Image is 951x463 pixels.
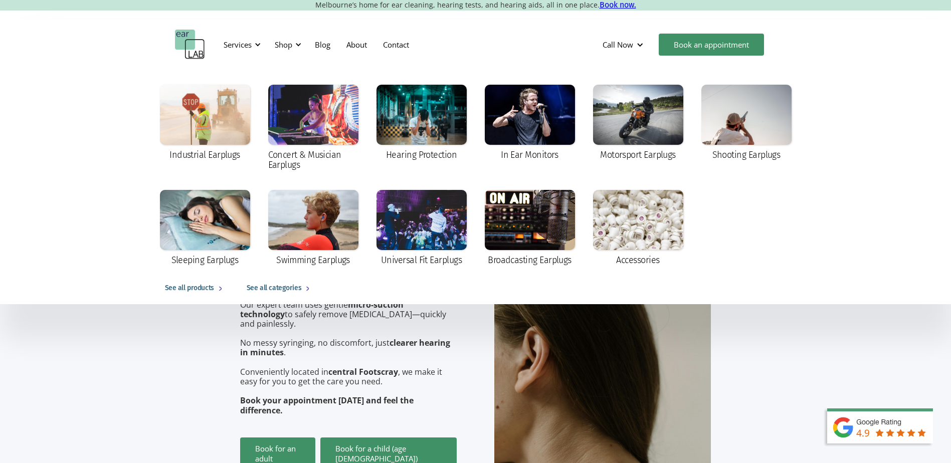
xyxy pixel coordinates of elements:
[155,272,237,304] a: See all products
[171,255,239,265] div: Sleeping Earplugs
[275,40,292,50] div: Shop
[263,185,363,272] a: Swimming Earplugs
[240,337,450,358] strong: clearer hearing in minutes
[237,272,324,304] a: See all categories
[616,255,659,265] div: Accessories
[155,80,255,167] a: Industrial Earplugs
[501,150,558,160] div: In Ear Monitors
[480,80,580,167] a: In Ear Monitors
[488,255,572,265] div: Broadcasting Earplugs
[595,30,654,60] div: Call Now
[371,185,472,272] a: Universal Fit Earplugs
[240,395,414,415] strong: Book your appointment [DATE] and feel the difference.
[338,30,375,59] a: About
[381,255,462,265] div: Universal Fit Earplugs
[375,30,417,59] a: Contact
[155,185,255,272] a: Sleeping Earplugs
[588,80,688,167] a: Motorsport Earplugs
[603,40,633,50] div: Call Now
[269,30,304,60] div: Shop
[165,282,214,294] div: See all products
[307,30,338,59] a: Blog
[175,30,205,60] a: home
[218,30,264,60] div: Services
[263,80,363,177] a: Concert & Musician Earplugs
[386,150,457,160] div: Hearing Protection
[659,34,764,56] a: Book an appointment
[224,40,252,50] div: Services
[247,282,301,294] div: See all categories
[371,80,472,167] a: Hearing Protection
[240,299,404,320] strong: micro-suction technology
[696,80,797,167] a: Shooting Earplugs
[588,185,688,272] a: Accessories
[240,271,457,415] p: If you're in Footscray and dealing with blocked ears or discomfort, is here to help. Our expert t...
[600,150,676,160] div: Motorsport Earplugs
[268,150,358,170] div: Concert & Musician Earplugs
[328,366,398,377] strong: central Footscray
[712,150,781,160] div: Shooting Earplugs
[169,150,240,160] div: Industrial Earplugs
[480,185,580,272] a: Broadcasting Earplugs
[276,255,350,265] div: Swimming Earplugs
